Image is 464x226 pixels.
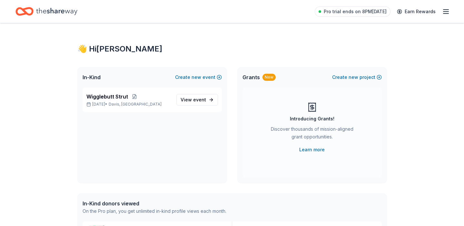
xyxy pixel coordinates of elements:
div: Introducing Grants! [290,115,334,123]
button: Createnewevent [175,73,222,81]
a: Learn more [299,146,325,154]
button: Createnewproject [332,73,382,81]
a: Home [15,4,77,19]
span: Pro trial ends on 8PM[DATE] [324,8,387,15]
span: View [181,96,206,104]
div: In-Kind donors viewed [83,200,226,207]
div: On the Pro plan, you get unlimited in-kind profile views each month. [83,207,226,215]
div: New [262,74,276,81]
span: Davis, [GEOGRAPHIC_DATA] [109,102,162,107]
span: In-Kind [83,73,101,81]
span: Wigglebutt Strut [86,93,128,100]
div: 👋 Hi [PERSON_NAME] [77,44,387,54]
a: Earn Rewards [393,6,439,17]
span: Grants [242,73,260,81]
p: [DATE] • [86,102,171,107]
span: new [349,73,358,81]
div: Discover thousands of mission-aligned grant opportunities. [268,125,356,143]
a: Pro trial ends on 8PM[DATE] [315,6,390,17]
span: event [193,97,206,102]
span: new [192,73,201,81]
a: View event [176,94,218,106]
